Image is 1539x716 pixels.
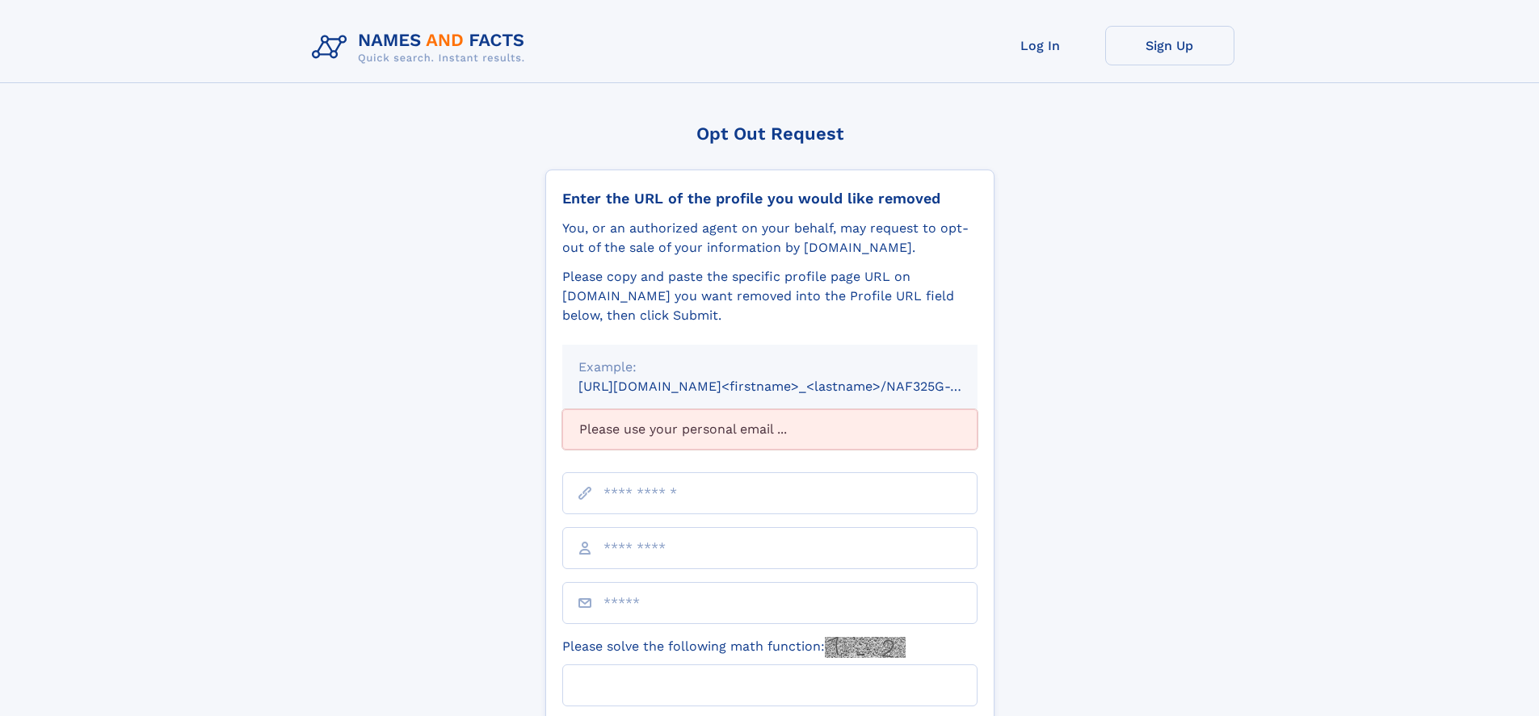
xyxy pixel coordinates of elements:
a: Log In [976,26,1105,65]
small: [URL][DOMAIN_NAME]<firstname>_<lastname>/NAF325G-xxxxxxxx [578,379,1008,394]
a: Sign Up [1105,26,1234,65]
img: Logo Names and Facts [305,26,538,69]
div: Example: [578,358,961,377]
div: Opt Out Request [545,124,994,144]
div: Enter the URL of the profile you would like removed [562,190,978,207]
div: You, or an authorized agent on your behalf, may request to opt-out of the sale of your informatio... [562,219,978,258]
label: Please solve the following math function: [562,637,906,658]
div: Please use your personal email ... [562,409,978,450]
div: Please copy and paste the specific profile page URL on [DOMAIN_NAME] you want removed into the Pr... [562,267,978,325]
